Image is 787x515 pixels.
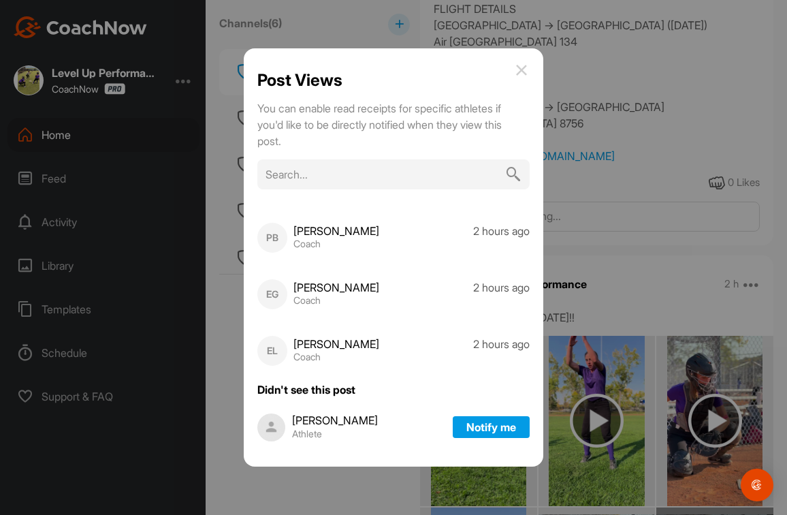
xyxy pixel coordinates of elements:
[293,295,379,306] p: Coach
[293,282,379,293] h3: [PERSON_NAME]
[293,352,379,362] p: Coach
[293,339,379,349] h3: [PERSON_NAME]
[257,159,530,189] input: Search...
[292,428,378,439] p: Athlete
[473,279,530,309] p: 2 hours ago
[257,279,287,309] div: EG
[257,336,287,366] div: EL
[293,225,379,236] h3: [PERSON_NAME]
[741,469,773,501] div: Open Intercom Messenger
[257,384,530,395] div: Didn't see this post
[257,413,285,441] img: avatar
[257,70,342,90] h1: Post Views
[257,100,502,149] div: You can enable read receipts for specific athletes if you'd like to be directly notified when the...
[453,416,530,438] button: Notify me
[473,336,530,366] p: 2 hours ago
[257,223,287,253] div: PB
[473,223,530,253] p: 2 hours ago
[292,415,378,426] h3: [PERSON_NAME]
[293,238,379,249] p: Coach
[513,62,530,78] img: close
